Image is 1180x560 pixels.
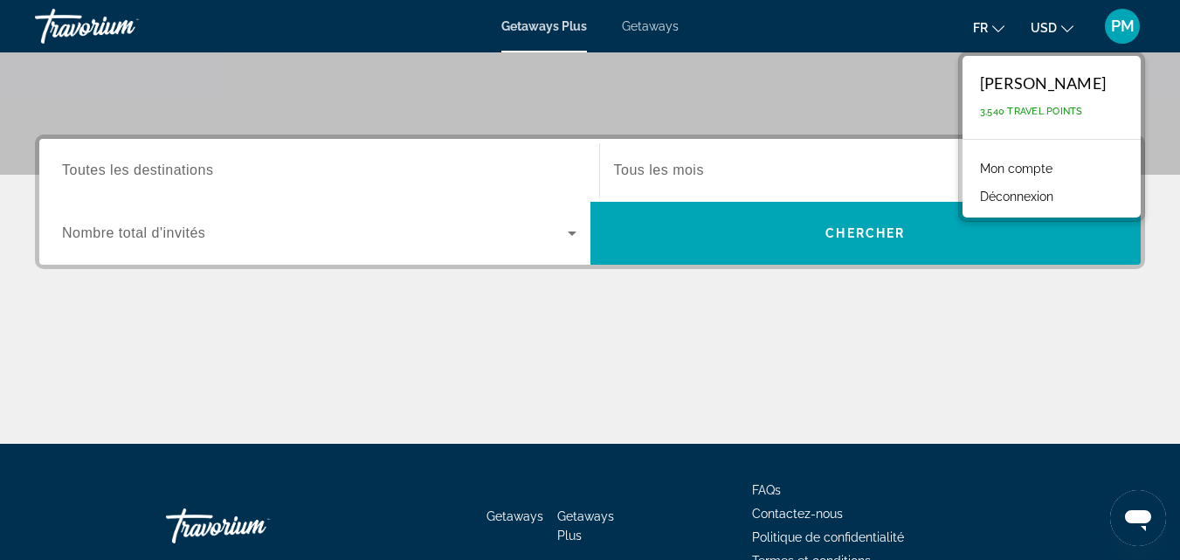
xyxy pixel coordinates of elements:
span: Nombre total d'invités [62,225,205,240]
a: FAQs [752,483,781,497]
span: fr [973,21,988,35]
a: Getaways [622,19,679,33]
button: User Menu [1100,8,1145,45]
a: Travorium [166,500,341,552]
a: Travorium [35,3,210,49]
div: Search widget [39,139,1141,265]
button: Change language [973,15,1004,40]
button: Déconnexion [971,185,1062,208]
span: Chercher [825,226,905,240]
span: USD [1031,21,1057,35]
button: Change currency [1031,15,1073,40]
button: Chercher [590,202,1142,265]
span: Toutes les destinations [62,162,213,177]
a: Politique de confidentialité [752,530,904,544]
a: Getaways Plus [501,19,587,33]
span: PM [1111,17,1135,35]
a: Getaways Plus [557,509,614,543]
a: Getaways [486,509,543,523]
a: Mon compte [971,157,1061,180]
a: Contactez-nous [752,507,843,521]
div: [PERSON_NAME] [980,73,1106,93]
iframe: Button to launch messaging window [1110,490,1166,546]
span: Tous les mois [614,162,704,177]
span: 3,540 Travel Points [980,106,1083,117]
